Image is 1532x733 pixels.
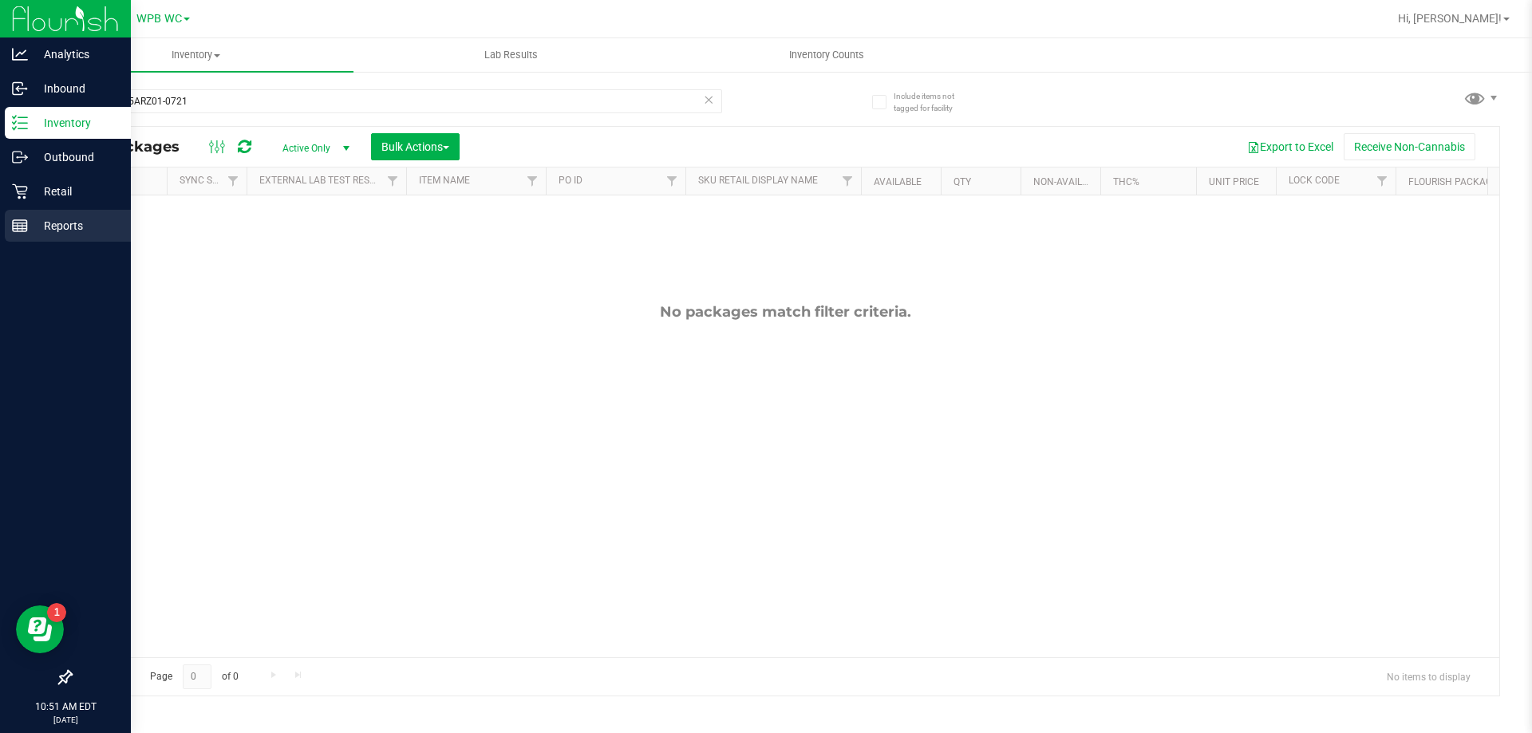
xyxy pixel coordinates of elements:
p: Retail [28,182,124,201]
inline-svg: Inventory [12,115,28,131]
span: All Packages [83,138,195,156]
span: Inventory [38,48,353,62]
span: No items to display [1374,664,1483,688]
iframe: Resource center [16,605,64,653]
inline-svg: Outbound [12,149,28,165]
a: Available [874,176,922,187]
span: Include items not tagged for facility [894,90,973,114]
span: Clear [703,89,714,110]
a: Filter [659,167,685,195]
p: Inbound [28,79,124,98]
div: No packages match filter criteria. [71,303,1499,321]
a: Flourish Package ID [1408,176,1509,187]
a: Filter [519,167,546,195]
a: External Lab Test Result [259,175,385,186]
p: Inventory [28,113,124,132]
span: Page of 0 [136,664,251,689]
a: THC% [1113,176,1139,187]
a: Sync Status [180,175,241,186]
a: Non-Available [1033,176,1104,187]
a: Lab Results [353,38,669,72]
iframe: Resource center unread badge [47,603,66,622]
span: Lab Results [463,48,559,62]
a: Filter [220,167,247,195]
p: 10:51 AM EDT [7,700,124,714]
span: Inventory Counts [768,48,886,62]
a: Inventory Counts [669,38,984,72]
p: Reports [28,216,124,235]
a: Qty [954,176,971,187]
a: Filter [1369,167,1396,195]
a: Lock Code [1289,175,1340,186]
input: Search Package ID, Item Name, SKU, Lot or Part Number... [70,89,722,113]
inline-svg: Reports [12,218,28,234]
p: Outbound [28,148,124,167]
p: [DATE] [7,714,124,726]
button: Receive Non-Cannabis [1344,133,1475,160]
span: Hi, [PERSON_NAME]! [1398,12,1502,25]
a: Filter [380,167,406,195]
a: PO ID [559,175,582,186]
inline-svg: Analytics [12,46,28,62]
button: Bulk Actions [371,133,460,160]
a: Sku Retail Display Name [698,175,818,186]
inline-svg: Retail [12,183,28,199]
inline-svg: Inbound [12,81,28,97]
a: Unit Price [1209,176,1259,187]
button: Export to Excel [1237,133,1344,160]
a: Item Name [419,175,470,186]
span: Bulk Actions [381,140,449,153]
span: WPB WC [136,12,182,26]
a: Inventory [38,38,353,72]
a: Filter [835,167,861,195]
p: Analytics [28,45,124,64]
